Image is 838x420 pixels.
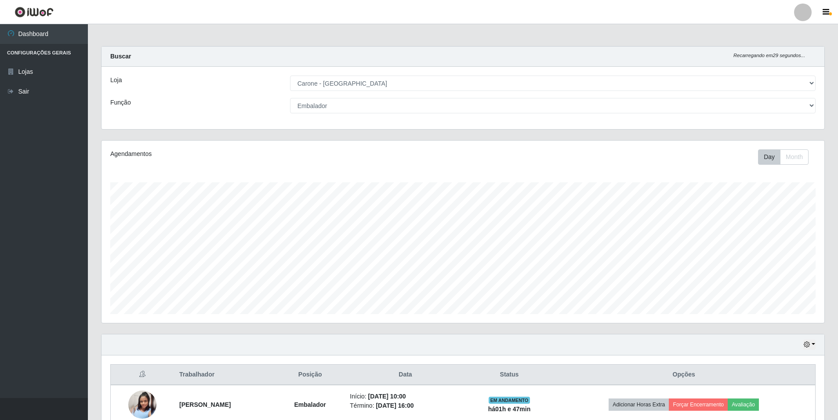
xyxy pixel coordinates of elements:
[489,397,530,404] span: EM ANDAMENTO
[110,98,131,107] label: Função
[350,401,461,410] li: Término:
[276,365,345,385] th: Posição
[179,401,231,408] strong: [PERSON_NAME]
[609,398,669,411] button: Adicionar Horas Extra
[758,149,780,165] button: Day
[488,406,531,413] strong: há 01 h e 47 min
[294,401,326,408] strong: Embalador
[669,398,728,411] button: Forçar Encerramento
[15,7,54,18] img: CoreUI Logo
[780,149,809,165] button: Month
[733,53,805,58] i: Recarregando em 29 segundos...
[728,398,759,411] button: Avaliação
[376,402,414,409] time: [DATE] 16:00
[350,392,461,401] li: Início:
[758,149,809,165] div: First group
[552,365,815,385] th: Opções
[110,149,396,159] div: Agendamentos
[345,365,466,385] th: Data
[368,393,406,400] time: [DATE] 10:00
[758,149,816,165] div: Toolbar with button groups
[110,53,131,60] strong: Buscar
[174,365,276,385] th: Trabalhador
[110,76,122,85] label: Loja
[466,365,553,385] th: Status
